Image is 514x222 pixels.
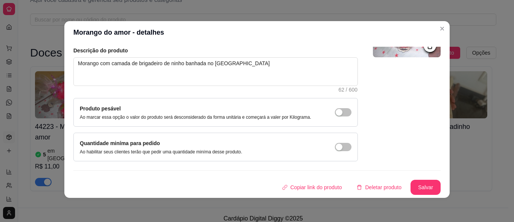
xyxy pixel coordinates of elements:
[80,106,121,112] label: Produto pesável
[357,185,362,190] span: delete
[80,149,242,155] p: Ao habilitar seus clientes terão que pedir uma quantidade miníma desse produto.
[436,23,448,35] button: Close
[74,58,357,86] textarea: Morango com camada de brigadeiro de ninho banhada no [GEOGRAPHIC_DATA]
[80,114,311,120] p: Ao marcar essa opção o valor do produto será desconsiderado da forma unitária e começará a valer ...
[80,140,160,146] label: Quantidade miníma para pedido
[64,21,450,44] header: Morango do amor - detalhes
[73,47,358,54] article: Descrição do produto
[411,180,441,195] button: Salvar
[276,180,348,195] button: Copiar link do produto
[351,180,408,195] button: deleteDeletar produto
